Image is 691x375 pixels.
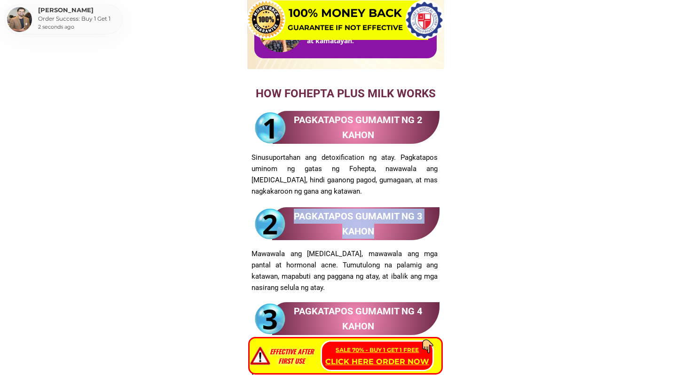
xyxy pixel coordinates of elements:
[289,209,427,254] h3: Pagkatapos gumamit ng 3 kahon
[336,346,419,353] span: SALE 70% - BUY 1 GET 1 FREE
[266,347,317,365] div: EFFECTIVE AFTER FIRST USE
[251,248,438,293] h3: Mawawala ang [MEDICAL_DATA], mawawala ang mga pantal at hormonal acne. Tumutulong na palamig ang ...
[285,22,406,33] h3: GUARANTEE IF NOT EFFECTIVE
[251,85,440,102] h3: How Fohepta plus milk works
[289,304,427,349] h3: Pagkatapos gumamit ng 4 kahon
[322,342,432,370] p: CLICK HERE ORDER NOW
[285,4,406,22] h3: 100% MONEY BACK
[289,112,427,157] h3: Pagkatapos gumamit ng 2 kahon
[251,152,438,197] h3: Sinusuportahan ang detoxification ng atay. Pagkatapos uminom ng gatas ng Fohepta, nawawala ang [M...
